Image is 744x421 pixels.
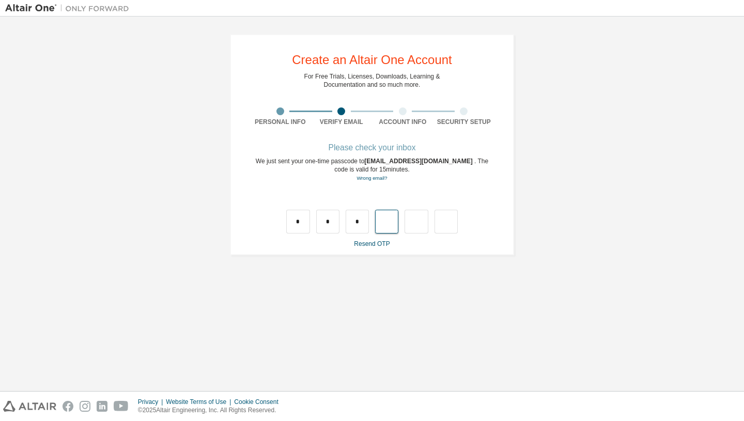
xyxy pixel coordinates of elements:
[5,3,134,13] img: Altair One
[250,118,311,126] div: Personal Info
[166,398,234,406] div: Website Terms of Use
[80,401,90,412] img: instagram.svg
[63,401,73,412] img: facebook.svg
[433,118,495,126] div: Security Setup
[138,398,166,406] div: Privacy
[292,54,452,66] div: Create an Altair One Account
[97,401,107,412] img: linkedin.svg
[357,175,387,181] a: Go back to the registration form
[311,118,373,126] div: Verify Email
[364,158,474,165] span: [EMAIL_ADDRESS][DOMAIN_NAME]
[3,401,56,412] img: altair_logo.svg
[304,72,440,89] div: For Free Trials, Licenses, Downloads, Learning & Documentation and so much more.
[372,118,433,126] div: Account Info
[138,406,285,415] p: © 2025 Altair Engineering, Inc. All Rights Reserved.
[250,157,494,182] div: We just sent your one-time passcode to . The code is valid for 15 minutes.
[234,398,284,406] div: Cookie Consent
[354,240,390,247] a: Resend OTP
[250,145,494,151] div: Please check your inbox
[114,401,129,412] img: youtube.svg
